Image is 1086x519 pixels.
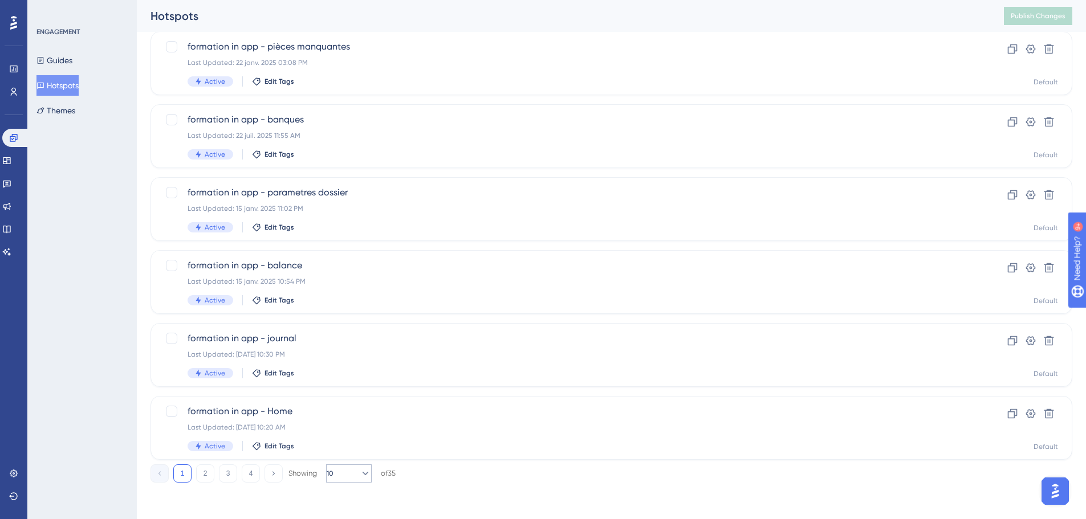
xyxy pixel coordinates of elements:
[265,77,294,86] span: Edit Tags
[1034,223,1058,232] div: Default
[205,296,225,305] span: Active
[242,464,260,483] button: 4
[36,50,72,71] button: Guides
[205,150,225,159] span: Active
[188,40,944,54] span: formation in app - pièces manquantes
[36,75,79,96] button: Hotspots
[326,464,372,483] button: 10
[205,369,225,378] span: Active
[252,77,294,86] button: Edit Tags
[1034,150,1058,160] div: Default
[205,442,225,451] span: Active
[1004,7,1072,25] button: Publish Changes
[36,27,80,36] div: ENGAGEMENT
[205,77,225,86] span: Active
[1011,11,1065,21] span: Publish Changes
[327,469,333,478] span: 10
[188,259,944,272] span: formation in app - balance
[205,223,225,232] span: Active
[1034,369,1058,378] div: Default
[252,223,294,232] button: Edit Tags
[265,223,294,232] span: Edit Tags
[27,3,71,17] span: Need Help?
[188,332,944,345] span: formation in app - journal
[1034,442,1058,451] div: Default
[1034,296,1058,305] div: Default
[188,131,944,140] div: Last Updated: 22 juil. 2025 11:55 AM
[188,204,944,213] div: Last Updated: 15 janv. 2025 11:02 PM
[288,468,317,479] div: Showing
[252,150,294,159] button: Edit Tags
[252,369,294,378] button: Edit Tags
[265,442,294,451] span: Edit Tags
[151,8,975,24] div: Hotspots
[196,464,214,483] button: 2
[219,464,237,483] button: 3
[78,6,84,15] div: 9+
[1038,474,1072,508] iframe: UserGuiding AI Assistant Launcher
[188,186,944,199] span: formation in app - parametres dossier
[1034,77,1058,87] div: Default
[265,369,294,378] span: Edit Tags
[173,464,192,483] button: 1
[252,296,294,305] button: Edit Tags
[36,100,75,121] button: Themes
[188,277,944,286] div: Last Updated: 15 janv. 2025 10:54 PM
[265,150,294,159] span: Edit Tags
[188,404,944,418] span: formation in app - Home
[381,468,396,479] div: of 35
[252,442,294,451] button: Edit Tags
[265,296,294,305] span: Edit Tags
[188,58,944,67] div: Last Updated: 22 janv. 2025 03:08 PM
[188,113,944,126] span: formation in app - banques
[188,423,944,432] div: Last Updated: [DATE] 10:20 AM
[188,350,944,359] div: Last Updated: [DATE] 10:30 PM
